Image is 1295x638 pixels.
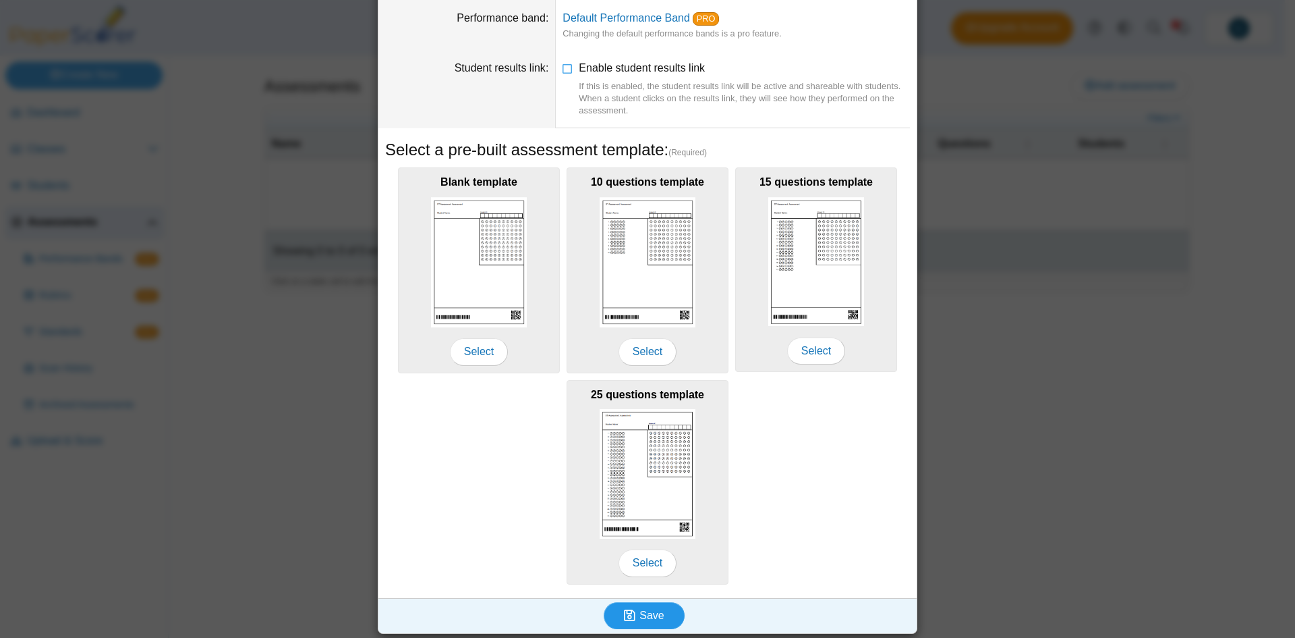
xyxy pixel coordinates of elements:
[440,176,517,188] b: Blank template
[563,12,690,24] a: Default Performance Band
[604,602,685,629] button: Save
[385,138,910,161] h5: Select a pre-built assessment template:
[591,176,704,188] b: 10 questions template
[693,12,719,26] a: PRO
[668,147,707,159] span: (Required)
[563,28,781,38] small: Changing the default performance bands is a pro feature.
[768,197,864,327] img: scan_sheet_15_questions.png
[600,197,695,327] img: scan_sheet_10_questions.png
[618,550,677,577] span: Select
[457,12,548,24] label: Performance band
[591,389,704,400] b: 25 questions template
[618,338,677,365] span: Select
[450,338,508,365] span: Select
[639,610,664,621] span: Save
[579,80,910,117] div: If this is enabled, the student results link will be active and shareable with students. When a s...
[600,409,695,539] img: scan_sheet_25_questions.png
[431,197,527,327] img: scan_sheet_blank.png
[455,62,549,74] label: Student results link
[579,62,910,117] span: Enable student results link
[759,176,873,188] b: 15 questions template
[787,338,845,365] span: Select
